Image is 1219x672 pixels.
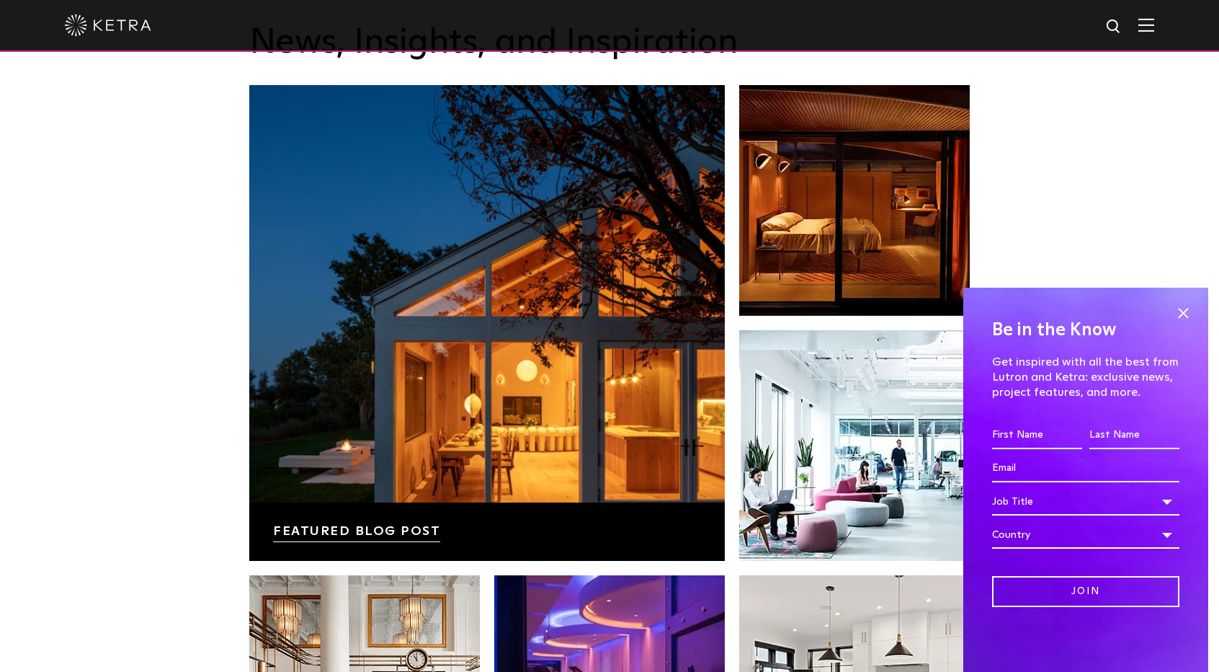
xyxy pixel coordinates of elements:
[992,317,1179,344] h4: Be in the Know
[1089,422,1179,449] input: Last Name
[992,488,1179,516] div: Job Title
[1138,18,1154,32] img: Hamburger%20Nav.svg
[1105,18,1123,36] img: search icon
[992,521,1179,549] div: Country
[65,14,151,36] img: ketra-logo-2019-white
[992,355,1179,399] p: Get inspired with all the best from Lutron and Ketra: exclusive news, project features, and more.
[992,455,1179,482] input: Email
[992,576,1179,607] input: Join
[992,422,1082,449] input: First Name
